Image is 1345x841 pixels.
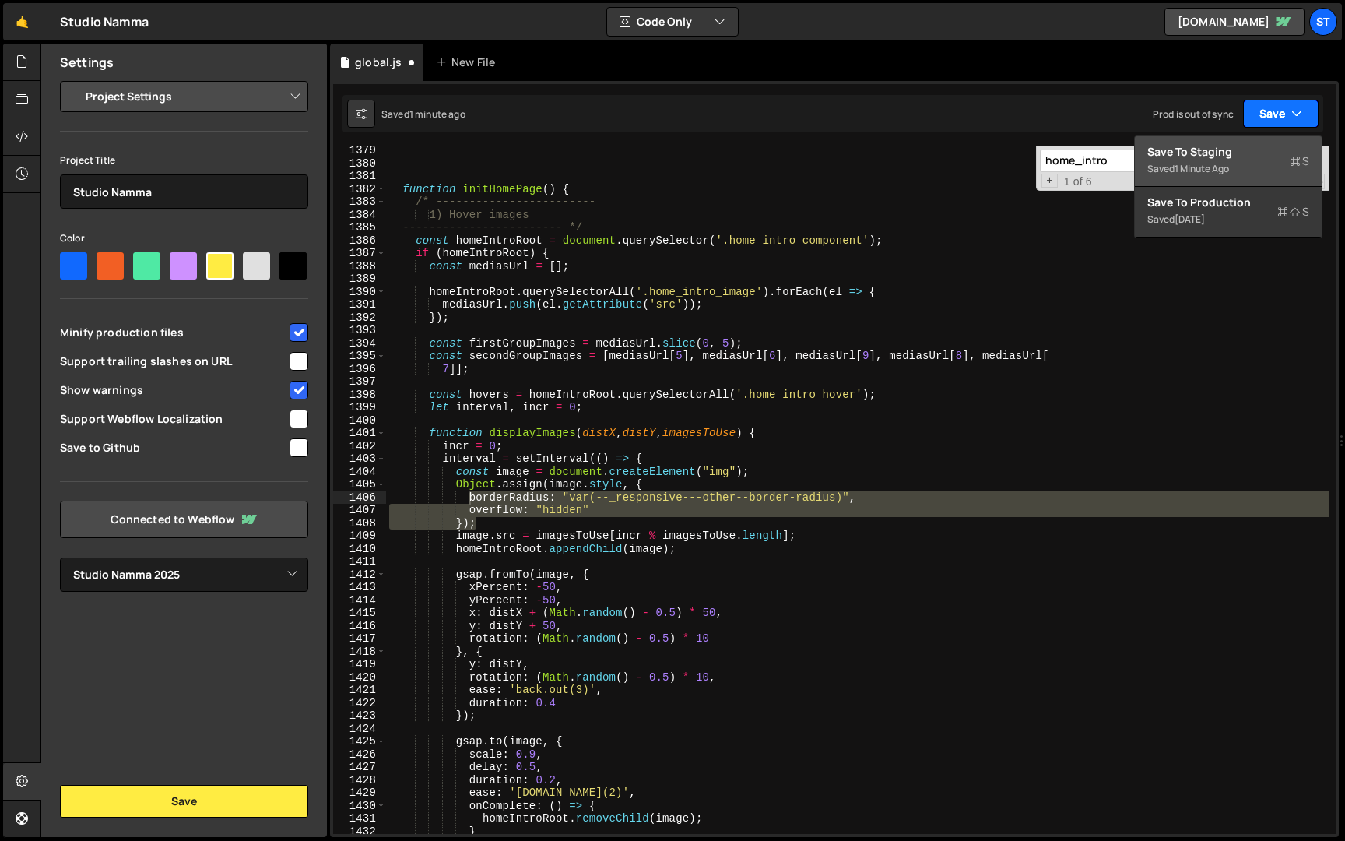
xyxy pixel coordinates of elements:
[333,427,386,440] div: 1401
[381,107,465,121] div: Saved
[333,183,386,196] div: 1382
[333,620,386,633] div: 1416
[1290,153,1309,169] span: S
[333,247,386,260] div: 1387
[3,3,41,40] a: 🤙
[333,273,386,286] div: 1389
[333,170,386,183] div: 1381
[60,12,149,31] div: Studio Namma
[333,594,386,607] div: 1414
[333,311,386,325] div: 1392
[1135,187,1322,238] button: Save to ProductionS Saved[DATE]
[333,774,386,787] div: 1428
[355,55,402,70] div: global.js
[333,466,386,479] div: 1404
[333,324,386,337] div: 1393
[333,389,386,402] div: 1398
[60,325,287,340] span: Minify production files
[333,478,386,491] div: 1405
[333,157,386,171] div: 1380
[333,414,386,428] div: 1400
[333,260,386,273] div: 1388
[333,671,386,684] div: 1420
[60,440,287,456] span: Save to Github
[333,684,386,697] div: 1421
[1147,210,1309,229] div: Saved
[333,800,386,813] div: 1430
[607,8,738,36] button: Code Only
[409,107,465,121] div: 1 minute ago
[333,748,386,762] div: 1426
[333,543,386,556] div: 1410
[333,195,386,209] div: 1383
[1175,162,1229,175] div: 1 minute ago
[1277,204,1309,220] span: S
[333,812,386,825] div: 1431
[333,555,386,568] div: 1411
[333,607,386,620] div: 1415
[333,144,386,157] div: 1379
[1147,160,1309,178] div: Saved
[60,411,287,427] span: Support Webflow Localization
[333,491,386,505] div: 1406
[1041,174,1058,188] span: Toggle Replace mode
[60,785,308,818] button: Save
[1164,8,1305,36] a: [DOMAIN_NAME]
[60,174,308,209] input: Project name
[60,382,287,398] span: Show warnings
[60,153,115,168] label: Project Title
[436,55,501,70] div: New File
[60,501,308,538] a: Connected to Webflow
[333,761,386,774] div: 1427
[1175,213,1205,226] div: [DATE]
[333,452,386,466] div: 1403
[60,354,287,369] span: Support trailing slashes on URL
[1243,100,1319,128] button: Save
[333,401,386,414] div: 1399
[60,54,114,71] h2: Settings
[333,709,386,723] div: 1423
[333,530,386,543] div: 1409
[1135,136,1322,187] button: Save to StagingS Saved1 minute ago
[333,723,386,736] div: 1424
[333,350,386,363] div: 1395
[333,234,386,248] div: 1386
[333,825,386,839] div: 1432
[333,440,386,453] div: 1402
[1153,107,1234,121] div: Prod is out of sync
[333,517,386,530] div: 1408
[333,581,386,594] div: 1413
[333,363,386,376] div: 1396
[1309,8,1337,36] a: St
[1147,144,1309,160] div: Save to Staging
[333,221,386,234] div: 1385
[1040,150,1235,172] input: Search for
[333,658,386,671] div: 1419
[1147,195,1309,210] div: Save to Production
[333,337,386,350] div: 1394
[333,504,386,517] div: 1407
[333,286,386,299] div: 1390
[333,786,386,800] div: 1429
[1058,175,1098,188] span: 1 of 6
[333,375,386,389] div: 1397
[60,230,85,246] label: Color
[333,209,386,222] div: 1384
[333,646,386,659] div: 1418
[333,568,386,582] div: 1412
[333,735,386,748] div: 1425
[333,632,386,646] div: 1417
[333,298,386,311] div: 1391
[333,697,386,710] div: 1422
